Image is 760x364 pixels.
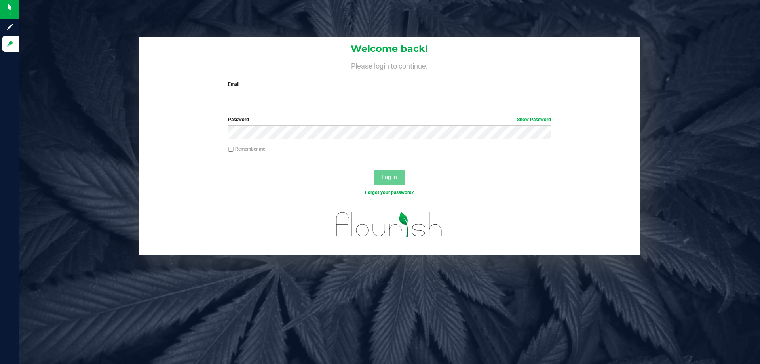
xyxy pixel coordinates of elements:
[139,60,640,70] h4: Please login to continue.
[139,44,640,54] h1: Welcome back!
[6,23,14,31] inline-svg: Sign up
[517,117,551,122] a: Show Password
[228,147,234,152] input: Remember me
[228,117,249,122] span: Password
[327,204,452,245] img: flourish_logo.svg
[365,190,414,195] a: Forgot your password?
[374,170,405,185] button: Log In
[382,174,397,180] span: Log In
[228,145,265,152] label: Remember me
[6,40,14,48] inline-svg: Log in
[228,81,551,88] label: Email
